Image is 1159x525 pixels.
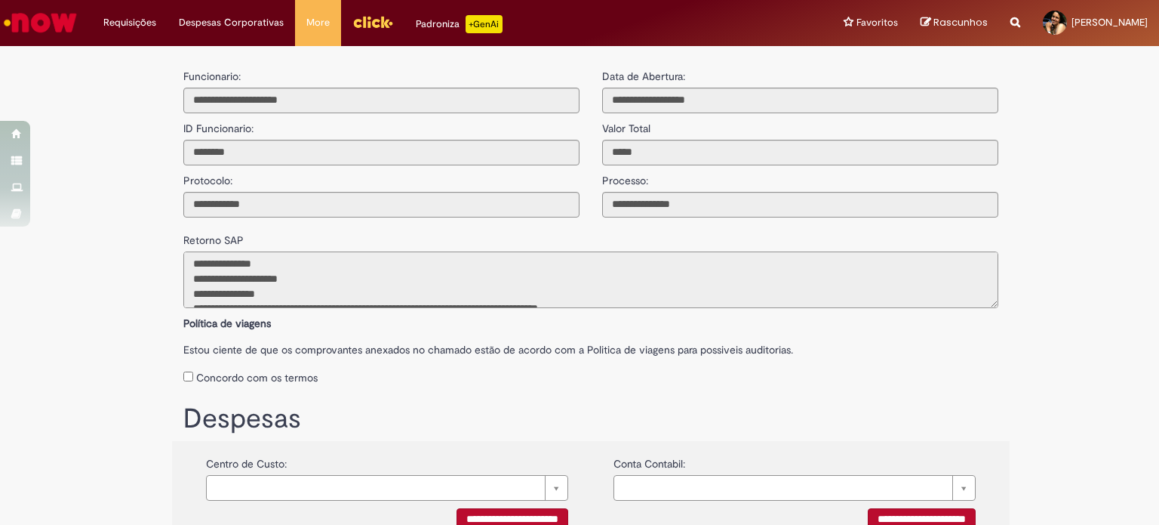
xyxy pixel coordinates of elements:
[306,15,330,30] span: More
[183,113,254,136] label: ID Funcionario:
[183,69,241,84] label: Funcionario:
[2,8,79,38] img: ServiceNow
[602,113,650,136] label: Valor Total
[206,449,287,471] label: Centro de Custo:
[206,475,568,501] a: Limpar campo {0}
[103,15,156,30] span: Requisições
[613,449,685,471] label: Conta Contabil:
[856,15,898,30] span: Favoritos
[183,335,998,357] label: Estou ciente de que os comprovantes anexados no chamado estão de acordo com a Politica de viagens...
[183,404,998,434] h1: Despesas
[921,16,988,30] a: Rascunhos
[602,165,648,188] label: Processo:
[183,165,232,188] label: Protocolo:
[183,317,271,330] b: Política de viagens
[613,475,976,501] a: Limpar campo {0}
[416,15,503,33] div: Padroniza
[466,15,503,33] p: +GenAi
[196,370,318,385] label: Concordo com os termos
[352,11,393,33] img: click_logo_yellow_360x200.png
[179,15,284,30] span: Despesas Corporativas
[602,69,685,84] label: Data de Abertura:
[183,225,244,248] label: Retorno SAP
[933,15,988,29] span: Rascunhos
[1071,16,1148,29] span: [PERSON_NAME]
